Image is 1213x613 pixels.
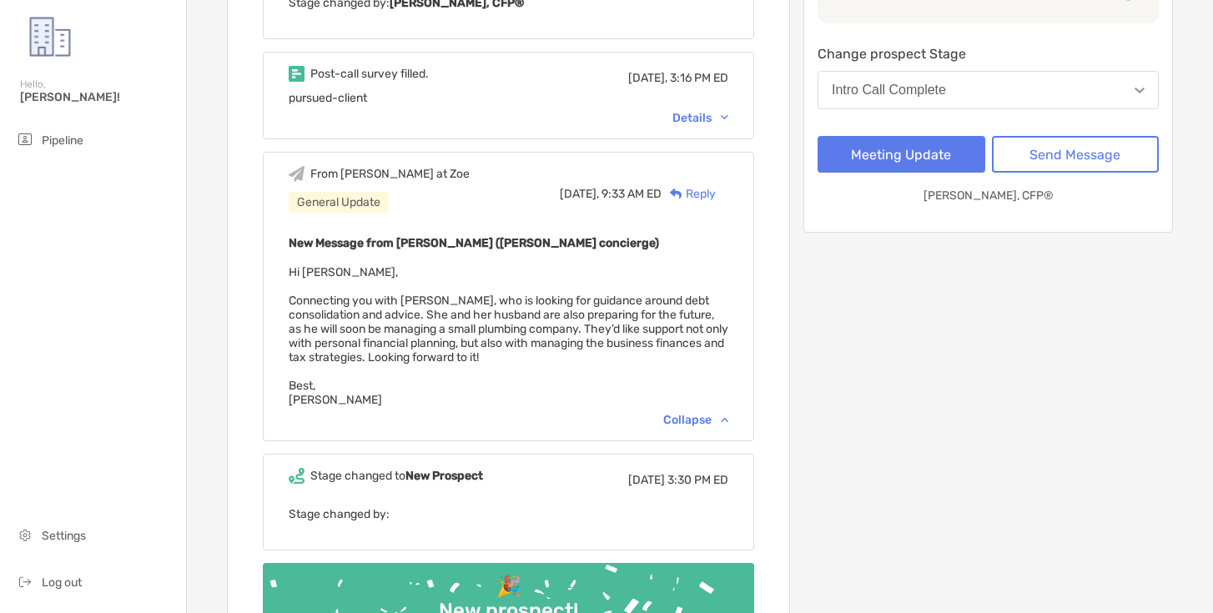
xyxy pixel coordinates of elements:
[42,529,86,543] span: Settings
[310,167,470,181] div: From [PERSON_NAME] at Zoe
[289,91,367,105] span: pursued-client
[289,192,389,213] div: General Update
[667,473,728,487] span: 3:30 PM ED
[310,469,483,483] div: Stage changed to
[20,90,176,104] span: [PERSON_NAME]!
[628,473,665,487] span: [DATE]
[560,187,599,201] span: [DATE],
[1135,88,1145,93] img: Open dropdown arrow
[663,413,728,427] div: Collapse
[289,166,305,182] img: Event icon
[832,83,946,98] div: Intro Call Complete
[289,468,305,484] img: Event icon
[15,571,35,591] img: logout icon
[818,43,1159,64] p: Change prospect Stage
[601,187,662,201] span: 9:33 AM ED
[15,525,35,545] img: settings icon
[490,575,528,599] div: 🎉
[289,504,728,525] p: Stage changed by:
[405,469,483,483] b: New Prospect
[20,7,80,67] img: Zoe Logo
[670,71,728,85] span: 3:16 PM ED
[672,111,728,125] div: Details
[818,71,1159,109] button: Intro Call Complete
[670,188,682,199] img: Reply icon
[42,575,82,590] span: Log out
[992,136,1160,173] button: Send Message
[289,236,659,250] b: New Message from [PERSON_NAME] ([PERSON_NAME] concierge)
[721,417,728,422] img: Chevron icon
[721,115,728,120] img: Chevron icon
[662,185,716,203] div: Reply
[310,67,429,81] div: Post-call survey filled.
[924,185,1054,206] p: [PERSON_NAME], CFP®
[15,129,35,149] img: pipeline icon
[628,71,667,85] span: [DATE],
[289,265,728,407] span: Hi [PERSON_NAME], Connecting you with [PERSON_NAME], who is looking for guidance around debt cons...
[289,66,305,82] img: Event icon
[818,136,985,173] button: Meeting Update
[42,133,83,148] span: Pipeline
